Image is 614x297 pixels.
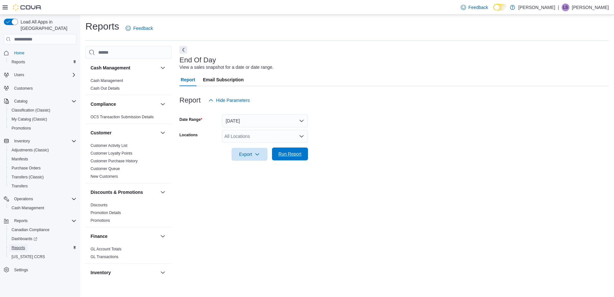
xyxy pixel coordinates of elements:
[6,58,79,67] button: Reports
[12,236,37,241] span: Dashboards
[9,182,76,190] span: Transfers
[1,70,79,79] button: Users
[9,204,76,212] span: Cash Management
[1,83,79,93] button: Customers
[6,225,79,234] button: Canadian Compliance
[9,155,31,163] a: Manifests
[85,142,172,183] div: Customer
[12,157,28,162] span: Manifests
[91,247,121,252] span: GL Account Totals
[9,226,76,234] span: Canadian Compliance
[180,56,216,64] h3: End Of Day
[1,194,79,203] button: Operations
[9,115,76,123] span: My Catalog (Classic)
[12,59,25,65] span: Reports
[6,164,79,173] button: Purchase Orders
[180,64,274,71] div: View a sales snapshot for a date or date range.
[6,146,79,155] button: Adjustments (Classic)
[9,253,76,261] span: Washington CCRS
[203,73,244,86] span: Email Subscription
[518,4,555,11] p: [PERSON_NAME]
[180,46,187,54] button: Next
[9,204,47,212] a: Cash Management
[12,108,50,113] span: Classification (Classic)
[12,84,76,92] span: Customers
[91,143,127,148] a: Customer Activity List
[91,78,123,83] span: Cash Management
[9,146,51,154] a: Adjustments (Classic)
[91,114,154,120] span: OCS Transaction Submission Details
[85,113,172,123] div: Compliance
[9,173,76,181] span: Transfers (Classic)
[159,232,167,240] button: Finance
[159,129,167,137] button: Customer
[9,244,76,252] span: Reports
[9,58,76,66] span: Reports
[91,233,108,239] h3: Finance
[9,106,53,114] a: Classification (Classic)
[9,124,76,132] span: Promotions
[458,1,491,14] a: Feedback
[12,137,76,145] span: Inventory
[6,124,79,133] button: Promotions
[6,203,79,212] button: Cash Management
[12,117,47,122] span: My Catalog (Classic)
[91,166,120,171] a: Customer Queue
[91,218,110,223] a: Promotions
[159,100,167,108] button: Compliance
[216,97,250,104] span: Hide Parameters
[6,115,79,124] button: My Catalog (Classic)
[91,254,118,259] span: GL Transactions
[9,155,76,163] span: Manifests
[9,146,76,154] span: Adjustments (Classic)
[91,269,158,276] button: Inventory
[563,4,568,11] span: LS
[12,205,44,211] span: Cash Management
[12,49,27,57] a: Home
[85,245,172,263] div: Finance
[6,106,79,115] button: Classification (Classic)
[9,106,76,114] span: Classification (Classic)
[91,159,138,163] a: Customer Purchase History
[14,218,28,223] span: Reports
[1,265,79,274] button: Settings
[14,99,27,104] span: Catalog
[91,130,158,136] button: Customer
[180,132,198,138] label: Locations
[85,201,172,227] div: Discounts & Promotions
[91,189,143,195] h3: Discounts & Promotions
[12,175,44,180] span: Transfers (Classic)
[222,114,308,127] button: [DATE]
[91,211,121,215] a: Promotion Details
[91,151,132,156] a: Customer Loyalty Points
[9,226,52,234] a: Canadian Compliance
[91,189,158,195] button: Discounts & Promotions
[12,71,76,79] span: Users
[12,217,76,225] span: Reports
[91,269,111,276] h3: Inventory
[9,115,50,123] a: My Catalog (Classic)
[91,247,121,251] a: GL Account Totals
[91,65,130,71] h3: Cash Management
[12,184,28,189] span: Transfers
[4,46,76,291] nav: Complex example
[91,158,138,164] span: Customer Purchase History
[159,188,167,196] button: Discounts & Promotions
[558,4,559,11] p: |
[12,195,36,203] button: Operations
[14,196,33,202] span: Operations
[12,254,45,259] span: [US_STATE] CCRS
[9,244,28,252] a: Reports
[181,73,195,86] span: Report
[91,65,158,71] button: Cash Management
[12,126,31,131] span: Promotions
[85,20,119,33] h1: Reports
[123,22,155,35] a: Feedback
[6,155,79,164] button: Manifests
[91,86,120,91] span: Cash Out Details
[14,139,30,144] span: Inventory
[159,269,167,276] button: Inventory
